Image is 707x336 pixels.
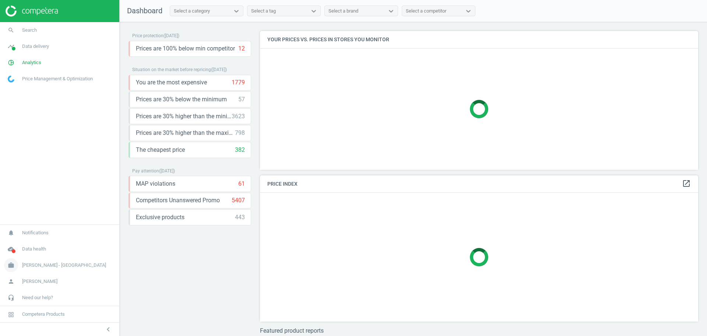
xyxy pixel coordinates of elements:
[132,168,159,174] span: Pay attention
[211,67,227,72] span: ( [DATE] )
[22,311,65,318] span: Competera Products
[235,146,245,154] div: 382
[136,180,175,188] span: MAP violations
[6,6,58,17] img: ajHJNr6hYgQAAAAASUVORK5CYII=
[136,45,235,53] span: Prices are 100% below min competitor
[4,258,18,272] i: work
[99,325,117,334] button: chevron_left
[136,129,235,137] span: Prices are 30% higher than the maximal
[4,274,18,288] i: person
[260,31,698,48] h4: Your prices vs. prices in stores you monitor
[22,43,49,50] span: Data delivery
[159,168,175,174] span: ( [DATE] )
[238,45,245,53] div: 12
[4,291,18,305] i: headset_mic
[4,242,18,256] i: cloud_done
[136,213,184,221] span: Exclusive products
[232,112,245,120] div: 3623
[328,8,358,14] div: Select a brand
[238,95,245,104] div: 57
[136,196,220,204] span: Competitors Unanswered Promo
[4,39,18,53] i: timeline
[132,33,163,38] span: Price protection
[4,23,18,37] i: search
[406,8,446,14] div: Select a competitor
[238,180,245,188] div: 61
[22,230,49,236] span: Notifications
[251,8,276,14] div: Select a tag
[22,59,41,66] span: Analytics
[260,175,698,193] h4: Price Index
[22,246,46,252] span: Data health
[136,112,232,120] span: Prices are 30% higher than the minimum
[174,8,210,14] div: Select a category
[136,78,207,87] span: You are the most expensive
[4,56,18,70] i: pie_chart_outlined
[22,278,57,285] span: [PERSON_NAME]
[682,179,691,189] a: open_in_new
[22,76,93,82] span: Price Management & Optimization
[136,146,185,154] span: The cheapest price
[232,78,245,87] div: 1779
[4,226,18,240] i: notifications
[22,294,53,301] span: Need our help?
[235,129,245,137] div: 798
[232,196,245,204] div: 5407
[260,327,698,334] h3: Featured product reports
[22,262,106,269] span: [PERSON_NAME] - [GEOGRAPHIC_DATA]
[22,27,37,34] span: Search
[235,213,245,221] div: 443
[127,6,162,15] span: Dashboard
[136,95,227,104] span: Prices are 30% below the minimum
[8,76,14,83] img: wGWNvw8QSZomAAAAABJRU5ErkJggg==
[163,33,179,38] span: ( [DATE] )
[104,325,113,334] i: chevron_left
[132,67,211,72] span: Situation on the market before repricing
